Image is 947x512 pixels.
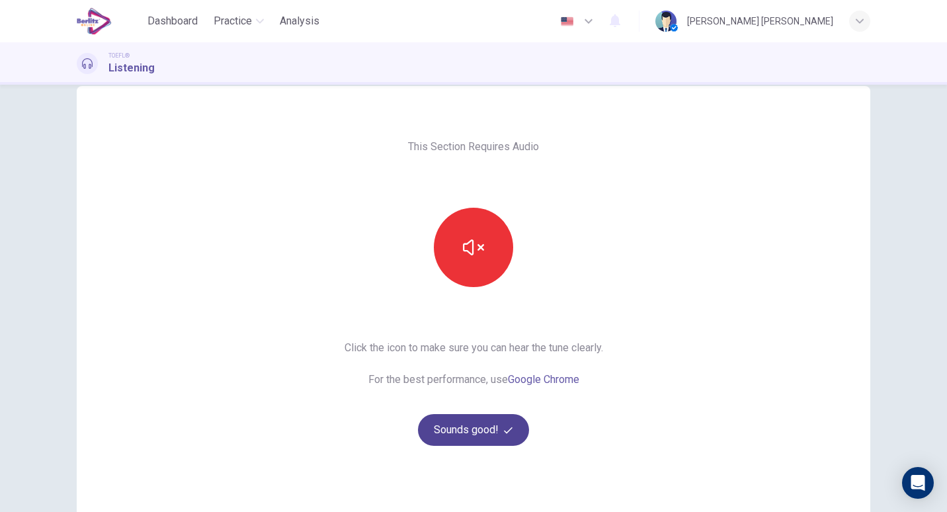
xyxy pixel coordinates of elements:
span: Practice [214,13,252,29]
button: Practice [208,9,269,33]
a: Google Chrome [508,373,579,386]
span: Analysis [280,13,319,29]
button: Dashboard [142,9,203,33]
span: Click the icon to make sure you can hear the tune clearly. [345,340,603,356]
div: [PERSON_NAME] [PERSON_NAME] [687,13,833,29]
span: This Section Requires Audio [408,139,539,155]
a: EduSynch logo [77,8,142,34]
button: Sounds good! [418,414,529,446]
div: Open Intercom Messenger [902,467,934,499]
img: EduSynch logo [77,8,112,34]
img: Profile picture [655,11,677,32]
button: Analysis [274,9,325,33]
span: For the best performance, use [345,372,603,388]
span: Dashboard [147,13,198,29]
img: en [559,17,575,26]
span: TOEFL® [108,51,130,60]
h1: Listening [108,60,155,76]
